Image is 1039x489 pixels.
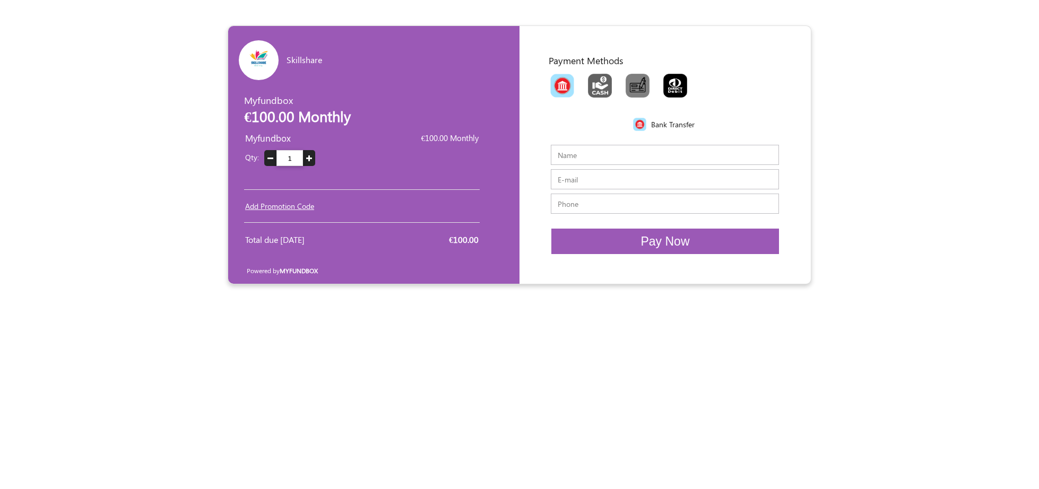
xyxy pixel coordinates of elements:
[245,132,378,175] div: Myfundbox
[543,70,790,106] div: Toolbar with button groups
[280,266,318,275] a: MYFUNDBOX
[245,152,259,162] span: Qty:
[626,74,650,98] img: Cheque.png
[551,194,779,214] input: Phone
[236,257,379,284] div: Powered by
[651,119,695,130] label: Bank Transfer
[640,234,689,248] span: Pay Now
[551,145,779,165] input: Name
[244,93,377,129] div: Myfundbox
[663,74,687,98] img: GOCARDLESS.png
[244,108,377,125] h2: €100.00 Monthly
[245,233,354,246] div: Total due [DATE]
[421,133,479,143] span: €100.00 Monthly
[551,169,779,189] input: E-mail
[588,74,612,98] img: Cash.png
[449,234,479,245] span: €100.00
[287,55,423,65] h6: Skillshare
[551,229,779,255] button: Pay Now
[549,55,790,66] h5: Payment Methods
[245,201,314,211] a: Add Promotion Code
[550,74,574,98] img: BankTransfer.png
[633,118,646,131] img: BankTransfer.png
